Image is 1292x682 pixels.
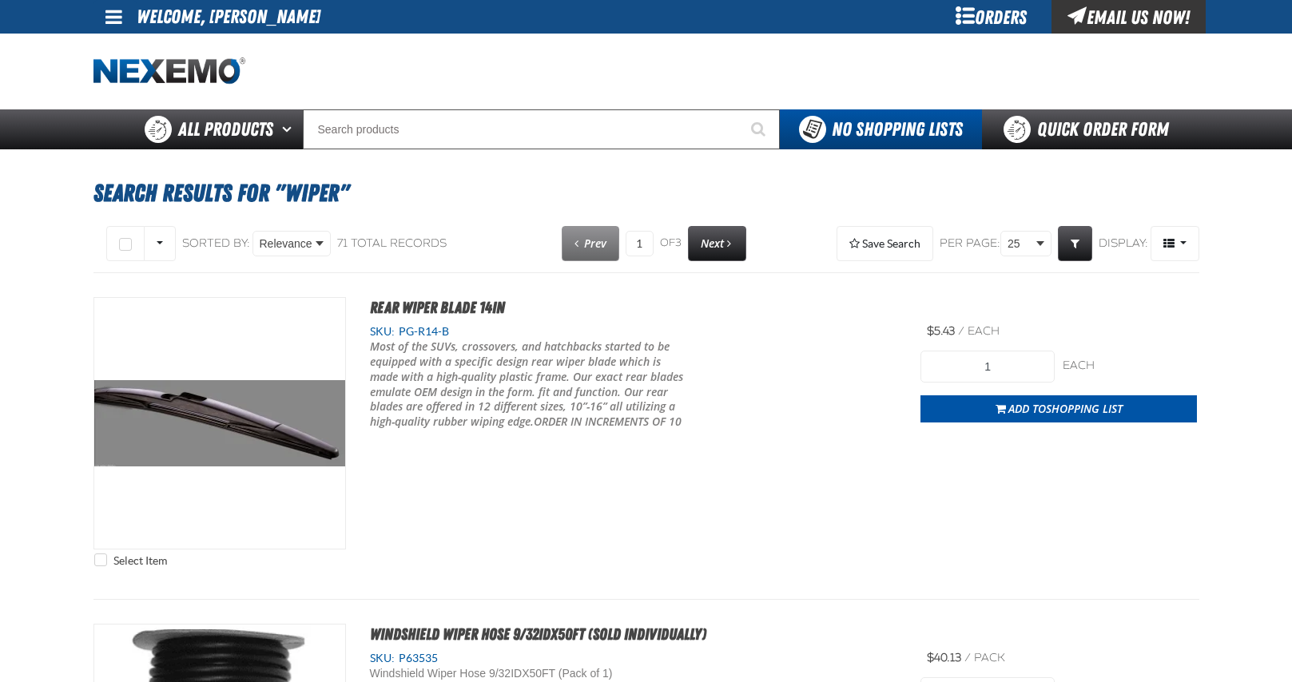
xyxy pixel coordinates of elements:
img: Nexemo logo [93,57,245,85]
a: Expand or Collapse Grid Filters [1058,226,1092,261]
span: 3 [675,236,682,249]
span: Sorted By: [182,236,250,250]
button: You do not have available Shopping Lists. Open to Create a New List [780,109,982,149]
span: Next [701,236,724,251]
span: Display: [1099,236,1148,250]
a: Quick Order Form [982,109,1199,149]
button: Product Grid Views Toolbar [1151,226,1199,261]
span: each [968,324,1000,338]
span: 25 [1008,236,1033,252]
input: Select Item [94,553,107,566]
button: Rows selection options [144,226,176,261]
input: Current page number [626,231,654,256]
a: Windshield Wiper Hose 9/32IDX50FT (Sold Individually) [370,625,706,644]
span: Add to [1008,401,1123,416]
span: / [964,651,971,664]
button: Start Searching [740,109,780,149]
span: Product Grid Views Toolbar [1151,227,1199,260]
img: Rear Wiper Blade 14in [94,298,345,549]
span: Per page: [940,236,1000,252]
p: Most of the SUVs, crossovers, and hatchbacks started to be equipped with a specific design rear w... [370,339,686,430]
a: Home [93,57,245,85]
button: Open All Products pages [276,109,303,149]
button: Expand or Collapse Saved Search drop-down to save a search query [837,226,933,261]
div: 71 total records [337,236,447,252]
b: ORDER IN INCREMENTS OF 10 [534,414,682,429]
div: SKU: [370,651,897,666]
span: $40.13 [927,651,961,664]
input: Search [303,109,780,149]
span: of [660,236,682,251]
input: Product Quantity [920,351,1055,383]
span: No Shopping Lists [832,118,963,141]
: View Details of the Rear Wiper Blade 14in [94,298,345,549]
label: Select Item [94,553,167,569]
span: pack [974,651,1005,664]
div: each [1063,359,1197,374]
span: Shopping List [1046,401,1123,416]
span: Relevance [260,236,312,252]
div: SKU: [370,324,897,339]
span: / [958,324,964,338]
a: Rear Wiper Blade 14in [370,298,505,317]
h1: Search Results for "WIPER" [93,172,1199,215]
span: All Products [178,115,273,144]
span: P63535 [395,652,438,664]
div: Windshield Wiper Hose 9/32IDX50FT (Pack of 1) [370,666,686,681]
span: PG-R14-B [395,325,449,338]
a: Next page [688,226,746,261]
span: Save Search [862,237,920,250]
span: $5.43 [927,324,955,338]
button: Add toShopping List [920,395,1197,422]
